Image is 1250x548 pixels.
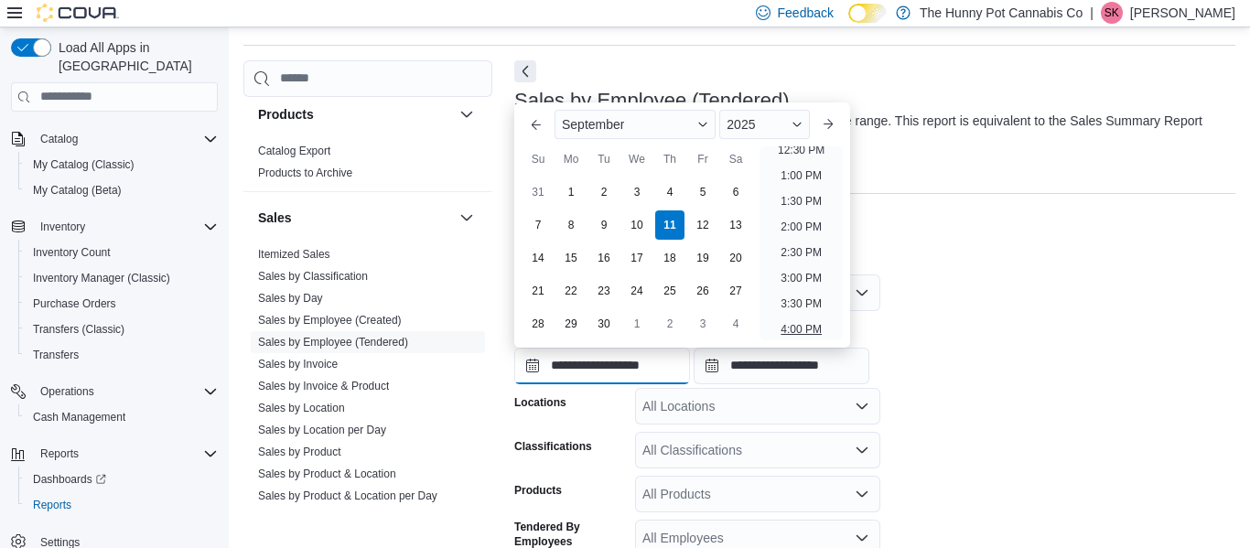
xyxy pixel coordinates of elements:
[33,128,85,150] button: Catalog
[1101,2,1123,24] div: Sarah Kailan
[258,358,338,371] a: Sales by Invoice
[258,270,368,283] a: Sales by Classification
[258,380,389,392] a: Sales by Invoice & Product
[760,146,843,340] ul: Time
[33,472,106,487] span: Dashboards
[514,483,562,498] label: Products
[33,296,116,311] span: Purchase Orders
[258,209,292,227] h3: Sales
[514,60,536,82] button: Next
[258,291,323,306] span: Sales by Day
[522,176,752,340] div: September, 2025
[721,276,750,306] div: day-27
[514,395,566,410] label: Locations
[18,291,225,317] button: Purchase Orders
[258,424,386,436] a: Sales by Location per Day
[258,446,341,458] a: Sales by Product
[258,336,408,349] a: Sales by Employee (Tendered)
[773,165,829,187] li: 1:00 PM
[688,243,717,273] div: day-19
[773,318,829,340] li: 4:00 PM
[655,309,684,338] div: day-2
[523,243,553,273] div: day-14
[855,531,869,545] button: Open list of options
[18,492,225,518] button: Reports
[721,309,750,338] div: day-4
[589,177,619,207] div: day-2
[562,117,624,132] span: September
[258,314,402,327] a: Sales by Employee (Created)
[33,381,218,403] span: Operations
[258,423,386,437] span: Sales by Location per Day
[18,265,225,291] button: Inventory Manager (Classic)
[26,267,218,289] span: Inventory Manager (Classic)
[33,183,122,198] span: My Catalog (Beta)
[26,242,218,263] span: Inventory Count
[4,379,225,404] button: Operations
[26,179,218,201] span: My Catalog (Beta)
[33,271,170,285] span: Inventory Manager (Classic)
[33,410,125,424] span: Cash Management
[622,145,652,174] div: We
[26,344,218,366] span: Transfers
[773,190,829,212] li: 1:30 PM
[258,144,330,158] span: Catalog Export
[514,112,1226,150] div: View sales totals by tendered employee for a specified date range. This report is equivalent to t...
[721,145,750,174] div: Sa
[514,439,592,454] label: Classifications
[688,145,717,174] div: Fr
[26,468,218,490] span: Dashboards
[523,210,553,240] div: day-7
[18,342,225,368] button: Transfers
[258,489,437,503] span: Sales by Product & Location per Day
[770,139,832,161] li: 12:30 PM
[33,443,86,465] button: Reports
[523,145,553,174] div: Su
[523,276,553,306] div: day-21
[258,247,330,262] span: Itemized Sales
[258,445,341,459] span: Sales by Product
[855,399,869,414] button: Open list of options
[622,177,652,207] div: day-3
[622,309,652,338] div: day-1
[622,276,652,306] div: day-24
[688,309,717,338] div: day-3
[514,348,690,384] input: Press the down key to enter a popover containing a calendar. Press the escape key to close the po...
[33,381,102,403] button: Operations
[1105,2,1119,24] span: SK
[33,157,135,172] span: My Catalog (Classic)
[18,467,225,492] a: Dashboards
[243,140,492,191] div: Products
[33,322,124,337] span: Transfers (Classic)
[26,179,129,201] a: My Catalog (Beta)
[40,446,79,461] span: Reports
[40,220,85,234] span: Inventory
[773,267,829,289] li: 3:00 PM
[258,105,452,124] button: Products
[727,117,755,132] span: 2025
[556,243,586,273] div: day-15
[855,487,869,501] button: Open list of options
[258,489,437,502] a: Sales by Product & Location per Day
[258,401,345,415] span: Sales by Location
[258,313,402,328] span: Sales by Employee (Created)
[40,132,78,146] span: Catalog
[18,404,225,430] button: Cash Management
[1130,2,1235,24] p: [PERSON_NAME]
[18,317,225,342] button: Transfers (Classic)
[721,177,750,207] div: day-6
[556,210,586,240] div: day-8
[688,276,717,306] div: day-26
[721,210,750,240] div: day-13
[26,293,218,315] span: Purchase Orders
[855,443,869,457] button: Open list of options
[26,406,218,428] span: Cash Management
[514,90,790,112] h3: Sales by Employee (Tendered)
[243,243,492,536] div: Sales
[258,269,368,284] span: Sales by Classification
[920,2,1083,24] p: The Hunny Pot Cannabis Co
[26,154,142,176] a: My Catalog (Classic)
[523,177,553,207] div: day-31
[773,242,829,263] li: 2:30 PM
[589,243,619,273] div: day-16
